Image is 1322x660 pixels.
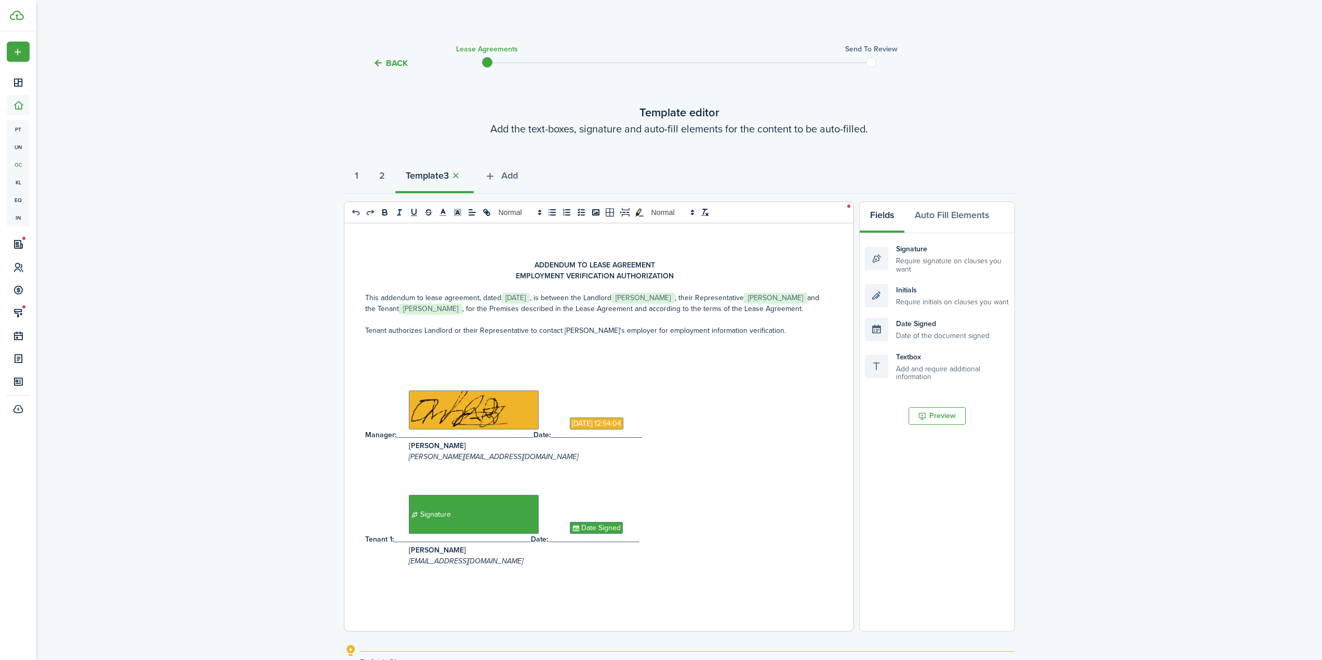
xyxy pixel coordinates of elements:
[7,42,30,62] button: Open menu
[449,170,463,182] button: Close tab
[7,209,30,226] a: in
[365,534,394,545] strong: Tenant 1:
[603,206,618,219] button: table-better
[611,293,675,303] span: [PERSON_NAME]
[632,206,647,219] button: toggleMarkYellow: markYellow
[531,534,548,545] strong: Date:
[365,429,396,440] strong: Manager:
[378,206,392,219] button: bold
[698,206,712,219] button: clean
[545,206,559,219] button: list: bullet
[501,293,530,303] span: [DATE]
[399,304,462,314] span: [PERSON_NAME]
[355,169,358,183] strong: 1
[365,429,825,440] p: _________________________________ ______________________
[421,206,436,219] button: strike
[344,644,357,657] i: outline
[501,169,518,183] span: Add
[344,121,1014,137] wizard-step-header-description: Add the text-boxes, signature and auto-fill elements for the content to be auto-filled.
[479,206,494,219] button: link
[406,169,444,183] strong: Template
[559,206,574,219] button: list: ordered
[474,163,528,194] button: Add
[744,293,807,303] span: [PERSON_NAME]
[349,206,363,219] button: undo: undo
[7,173,30,191] a: kl
[409,451,578,462] i: [PERSON_NAME][EMAIL_ADDRESS][DOMAIN_NAME]
[7,120,30,138] a: pt
[904,202,999,233] button: Auto Fill Elements
[365,534,825,545] p: _________________________________ ______________________
[10,10,24,20] img: TenantCloud
[444,169,449,183] strong: 3
[7,156,30,173] a: oc
[7,191,30,209] a: eq
[363,206,378,219] button: redo: redo
[344,104,1014,121] wizard-step-header-title: Template editor
[533,429,551,440] strong: Date:
[392,206,407,219] button: italic
[365,292,825,314] p: This addendum to lease agreement, dated , is between the Landlord , their Representative and the ...
[365,325,825,336] p: Tenant authorizes Landlord or their Representative to contact [PERSON_NAME]'s employer for employ...
[618,206,632,219] button: pageBreak
[909,407,966,425] button: Preview
[379,169,385,183] strong: 2
[407,206,421,219] button: underline
[535,260,655,271] strong: ADDENDUM TO LEASE AGREEMENT
[574,206,589,219] button: list: check
[845,44,898,55] h3: Send to review
[589,206,603,219] button: image
[456,44,518,55] h3: Lease Agreements
[409,556,523,567] i: [EMAIL_ADDRESS][DOMAIN_NAME]
[409,440,466,451] strong: [PERSON_NAME]
[409,545,466,556] strong: [PERSON_NAME]
[7,138,30,156] a: un
[373,58,408,69] button: Back
[516,271,674,281] strong: EMPLOYMENT VERIFICATION AUTHORIZATION
[860,202,904,233] button: Fields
